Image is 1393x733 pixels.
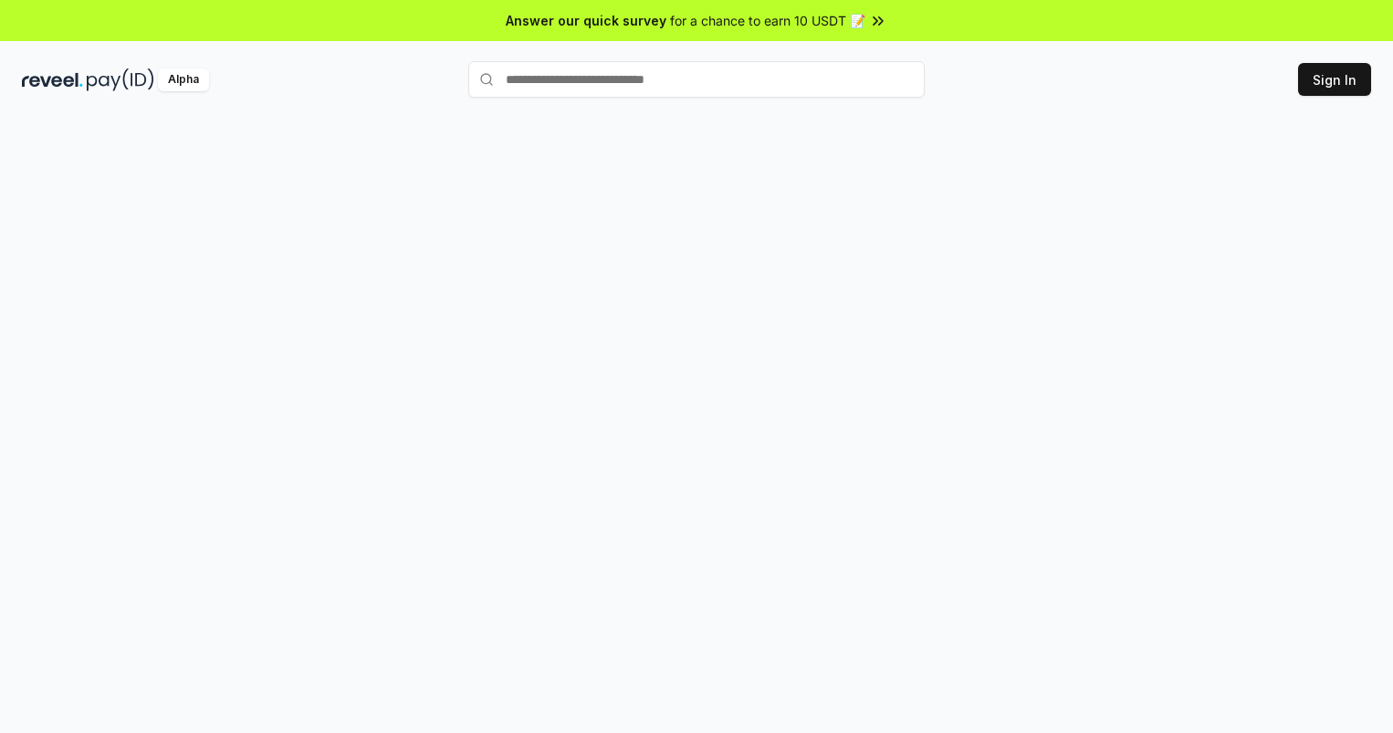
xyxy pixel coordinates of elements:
span: for a chance to earn 10 USDT 📝 [670,11,865,30]
button: Sign In [1298,63,1371,96]
img: reveel_dark [22,68,83,91]
div: Alpha [158,68,209,91]
span: Answer our quick survey [506,11,666,30]
img: pay_id [87,68,154,91]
